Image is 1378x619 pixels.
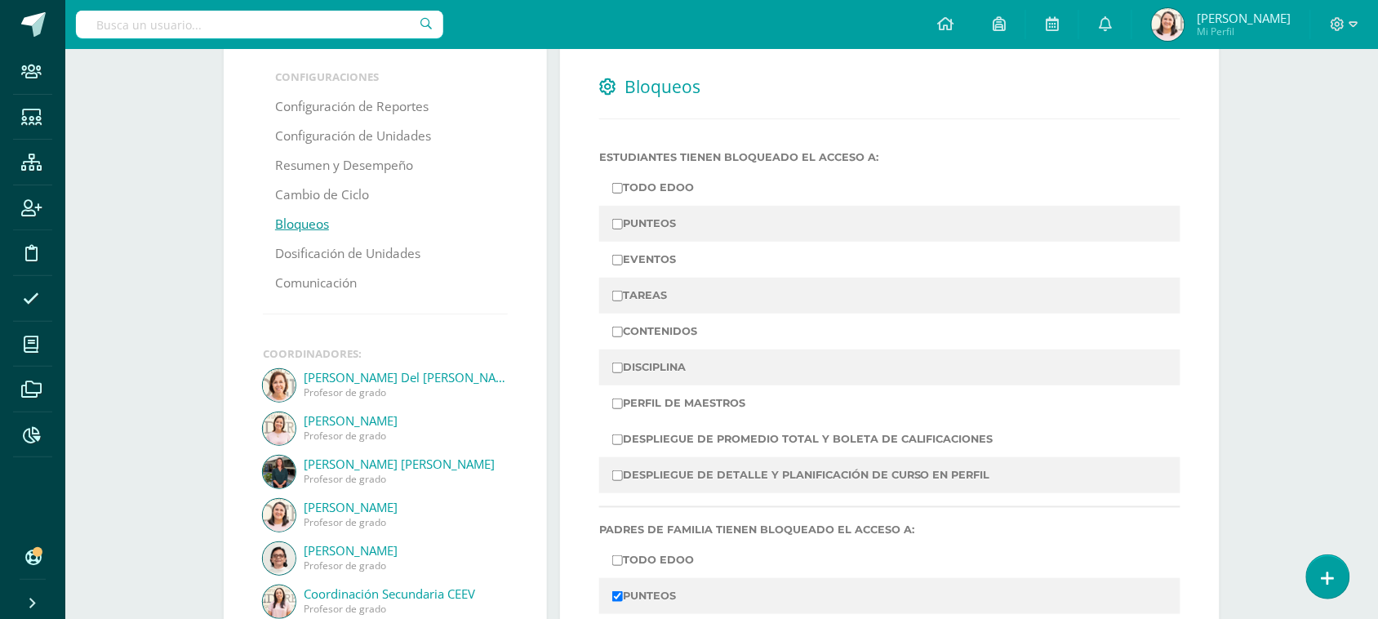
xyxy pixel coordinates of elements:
input: PUNTEOS [612,219,623,229]
a: [PERSON_NAME] [304,499,508,515]
label: PERFIL DE MAESTROS [612,392,1167,415]
span: Profesor de grado [304,385,508,399]
input: TODO EDOO [612,183,623,194]
span: Profesor de grado [304,559,508,572]
label: TAREAS [612,284,1167,307]
a: [PERSON_NAME] [PERSON_NAME] [304,456,508,472]
input: DESPLIEGUE DE PROMEDIO TOTAL Y BOLETA DE CALIFICACIONES [612,434,623,445]
input: DISCIPLINA [612,363,623,373]
img: 89ad1f60e869b90960500a0324460f0a.png [1152,8,1185,41]
input: Busca un usuario... [76,11,443,38]
label: DESPLIEGUE DE PROMEDIO TOTAL Y BOLETA DE CALIFICACIONES [612,428,1167,451]
img: fefeec5acf7add6bc0a2c23633eb23a0.png [263,369,296,402]
input: TODO EDOO [612,555,623,566]
label: DESPLIEGUE DE DETALLE Y PLANIFICACIÓN DE CURSO EN PERFIL [612,464,1167,487]
label: TODO EDOO [612,549,1167,572]
a: Comunicación [275,269,357,298]
input: TAREAS [612,291,623,301]
img: 982302262c6396011aaa354e156d6532.png [263,412,296,445]
a: Configuración de Unidades [275,122,431,151]
img: d2942744f9c745a4cff7aa76c081e4cf.png [263,586,296,618]
li: Configuraciones [275,69,496,84]
span: Bloqueos [625,75,700,98]
label: PUNTEOS [612,585,1167,608]
label: CONTENIDOS [612,320,1167,343]
span: Profesor de grado [304,472,508,486]
span: Mi Perfil [1197,24,1291,38]
label: Padres de familia tienen bloqueado el acceso a: [599,523,1180,536]
div: Coordinadores: [263,346,508,361]
span: Profesor de grado [304,602,508,616]
label: Estudiantes tienen bloqueado el acceso a: [599,151,1180,163]
label: DISCIPLINA [612,356,1167,379]
input: CONTENIDOS [612,327,623,337]
a: [PERSON_NAME] [304,542,508,559]
a: Coordinación Secundaria CEEV [304,586,508,602]
a: [PERSON_NAME] del [PERSON_NAME] (Miss [PERSON_NAME]) [304,369,508,385]
span: [PERSON_NAME] [1197,10,1291,26]
img: 89ad1f60e869b90960500a0324460f0a.png [263,499,296,532]
input: PUNTEOS [612,591,623,602]
a: Cambio de Ciclo [275,180,369,210]
img: b15859b8ea15202e503c35a00070340f.png [263,542,296,575]
span: Profesor de grado [304,515,508,529]
a: Dosificación de Unidades [275,239,420,269]
label: TODO EDOO [612,176,1167,199]
img: 110bafc5b1f3dc4264f67b84d9dff42d.png [263,456,296,488]
a: Resumen y Desempeño [275,151,413,180]
span: Profesor de grado [304,429,508,443]
input: PERFIL DE MAESTROS [612,399,623,409]
a: Configuración de Reportes [275,92,429,122]
input: EVENTOS [612,255,623,265]
label: EVENTOS [612,248,1167,271]
a: [PERSON_NAME] [304,412,508,429]
a: Bloqueos [275,210,329,239]
label: PUNTEOS [612,212,1167,235]
input: DESPLIEGUE DE DETALLE Y PLANIFICACIÓN DE CURSO EN PERFIL [612,470,623,481]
